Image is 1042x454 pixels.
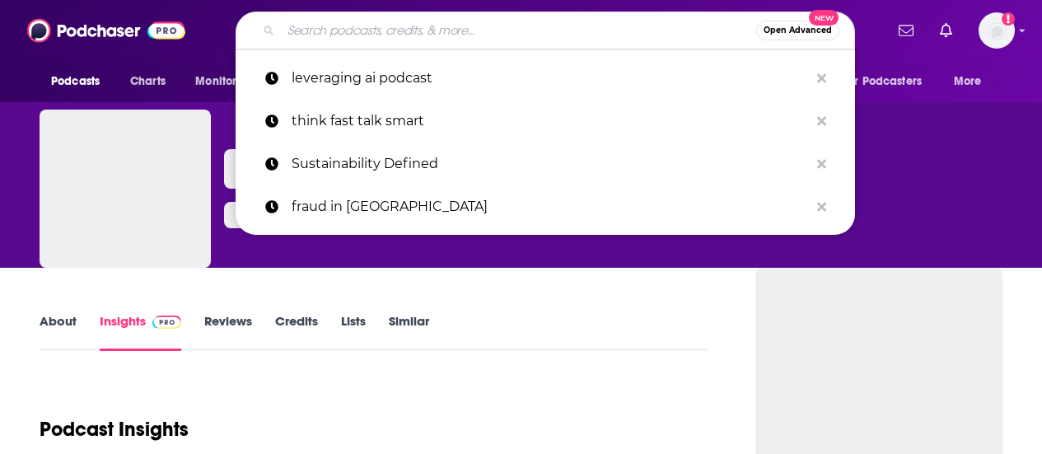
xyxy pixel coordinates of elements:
[40,66,121,97] button: open menu
[933,16,959,44] a: Show notifications dropdown
[892,16,920,44] a: Show notifications dropdown
[152,316,181,329] img: Podchaser Pro
[843,70,922,93] span: For Podcasters
[236,57,855,100] a: leveraging ai podcast
[832,66,946,97] button: open menu
[51,70,100,93] span: Podcasts
[236,12,855,49] div: Search podcasts, credits, & more...
[809,10,839,26] span: New
[184,66,275,97] button: open menu
[27,15,185,46] img: Podchaser - Follow, Share and Rate Podcasts
[756,21,839,40] button: Open AdvancedNew
[954,70,982,93] span: More
[195,70,254,93] span: Monitoring
[764,26,832,35] span: Open Advanced
[281,17,756,44] input: Search podcasts, credits, & more...
[979,12,1015,49] img: User Profile
[130,70,166,93] span: Charts
[204,313,252,351] a: Reviews
[100,313,181,351] a: InsightsPodchaser Pro
[292,100,809,143] p: think fast talk smart
[979,12,1015,49] span: Logged in as tessvanden
[292,57,809,100] p: leveraging ai podcast
[341,313,366,351] a: Lists
[942,66,1002,97] button: open menu
[236,100,855,143] a: think fast talk smart
[979,12,1015,49] button: Show profile menu
[275,313,318,351] a: Credits
[389,313,429,351] a: Similar
[292,143,809,185] p: Sustainability Defined
[236,185,855,228] a: fraud in [GEOGRAPHIC_DATA]
[119,66,175,97] a: Charts
[236,143,855,185] a: Sustainability Defined
[40,313,77,351] a: About
[1002,12,1015,26] svg: Add a profile image
[292,185,809,228] p: fraud in america
[40,417,189,442] h1: Podcast Insights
